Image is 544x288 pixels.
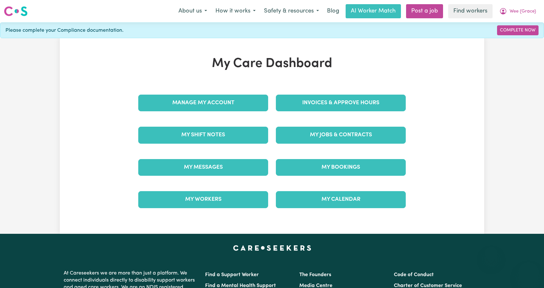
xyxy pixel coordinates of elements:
[495,4,540,18] button: My Account
[5,27,123,34] span: Please complete your Compliance documentation.
[138,95,268,111] a: Manage My Account
[138,159,268,176] a: My Messages
[276,191,406,208] a: My Calendar
[497,25,539,35] a: Complete Now
[346,4,401,18] a: AI Worker Match
[323,4,343,18] a: Blog
[448,4,493,18] a: Find workers
[276,159,406,176] a: My Bookings
[510,8,536,15] span: Wee (Grace)
[138,127,268,143] a: My Shift Notes
[276,127,406,143] a: My Jobs & Contracts
[4,5,28,17] img: Careseekers logo
[138,191,268,208] a: My Workers
[211,4,260,18] button: How it works
[174,4,211,18] button: About us
[394,272,434,277] a: Code of Conduct
[233,245,311,250] a: Careseekers home page
[4,4,28,19] a: Careseekers logo
[485,247,498,260] iframe: Close message
[276,95,406,111] a: Invoices & Approve Hours
[406,4,443,18] a: Post a job
[260,4,323,18] button: Safety & resources
[299,272,331,277] a: The Founders
[518,262,539,283] iframe: Button to launch messaging window
[134,56,410,72] h1: My Care Dashboard
[205,272,259,277] a: Find a Support Worker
